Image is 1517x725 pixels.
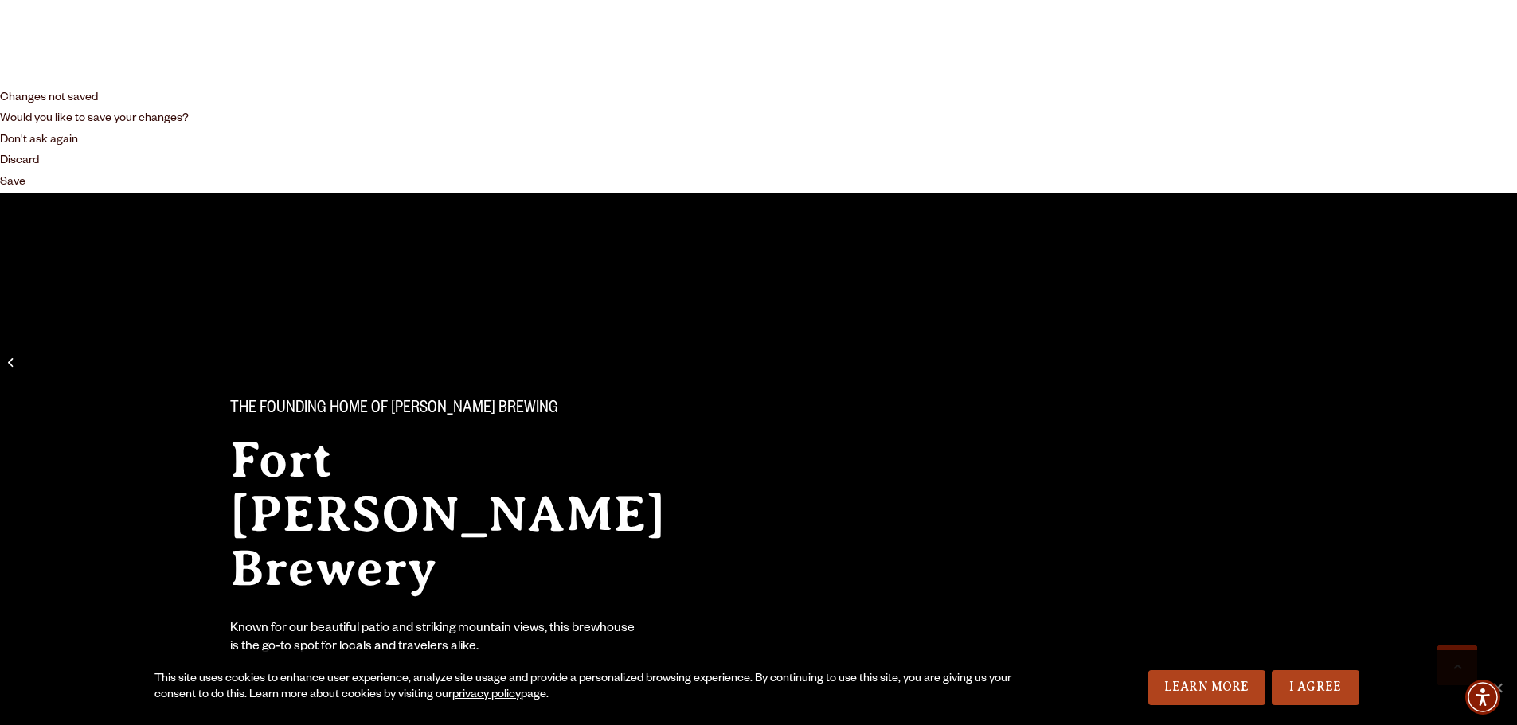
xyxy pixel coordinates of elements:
[230,621,638,657] div: Known for our beautiful patio and striking mountain views, this brewhouse is the go-to spot for l...
[1465,680,1500,715] div: Accessibility Menu
[230,433,727,595] h2: Fort [PERSON_NAME] Brewery
[230,400,558,420] span: The Founding Home of [PERSON_NAME] Brewing
[452,689,521,702] a: privacy policy
[1148,670,1265,705] a: Learn More
[1272,670,1359,705] a: I Agree
[154,672,1017,704] div: This site uses cookies to enhance user experience, analyze site usage and provide a personalized ...
[1437,645,1477,685] a: Scroll to top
